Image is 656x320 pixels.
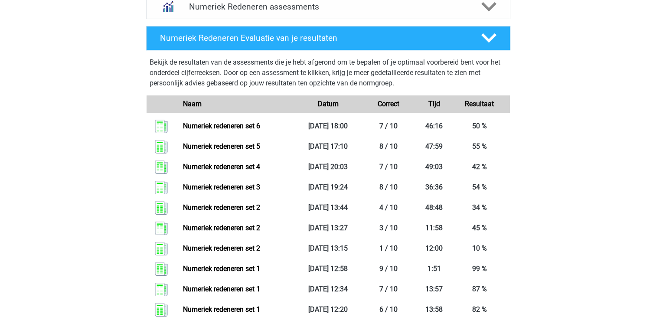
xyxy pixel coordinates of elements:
a: Numeriek redeneren set 6 [183,122,260,130]
a: Numeriek redeneren set 5 [183,142,260,150]
a: Numeriek redeneren set 1 [183,264,260,273]
div: Tijd [419,99,449,109]
div: Datum [298,99,359,109]
a: Numeriek redeneren set 3 [183,183,260,191]
a: Numeriek redeneren set 4 [183,163,260,171]
a: Numeriek redeneren set 2 [183,224,260,232]
div: Resultaat [449,99,510,109]
a: Numeriek redeneren set 1 [183,305,260,313]
div: Naam [176,99,297,109]
div: Correct [358,99,419,109]
a: Numeriek redeneren set 1 [183,285,260,293]
h4: Numeriek Redeneren Evaluatie van je resultaten [160,33,467,43]
p: Bekijk de resultaten van de assessments die je hebt afgerond om te bepalen of je optimaal voorber... [150,57,507,88]
h4: Numeriek Redeneren assessments [189,2,467,12]
a: Numeriek redeneren set 2 [183,244,260,252]
a: Numeriek redeneren set 2 [183,203,260,212]
a: Numeriek Redeneren Evaluatie van je resultaten [143,26,514,50]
